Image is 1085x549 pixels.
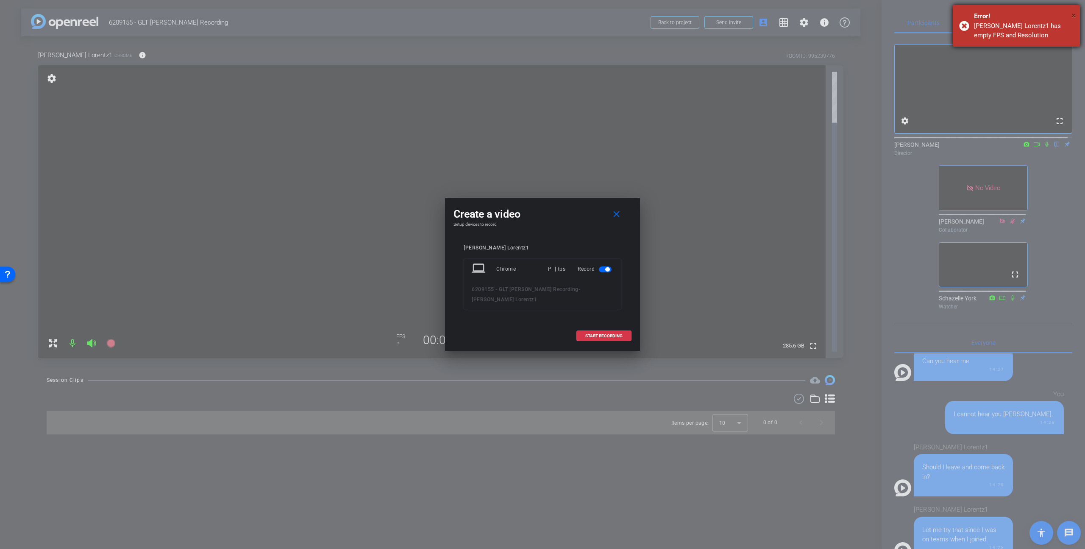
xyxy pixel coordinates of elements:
div: Error! [974,11,1074,21]
span: START RECORDING [585,334,623,338]
div: [PERSON_NAME] Lorentz1 [464,245,621,251]
span: × [1071,10,1076,20]
mat-icon: laptop [472,261,487,277]
button: Close [1071,9,1076,22]
span: - [579,286,581,292]
div: Chrome [496,261,548,277]
div: Paul Lorentz1 has empty FPS and Resolution [974,21,1074,40]
span: [PERSON_NAME] Lorentz1 [472,297,537,303]
div: Create a video [453,207,632,222]
div: P | fps [548,261,565,277]
mat-icon: close [611,209,622,220]
div: Record [578,261,613,277]
h4: Setup devices to record [453,222,632,227]
button: START RECORDING [576,331,632,341]
span: 6209155 - GLT [PERSON_NAME] Recording [472,286,579,292]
